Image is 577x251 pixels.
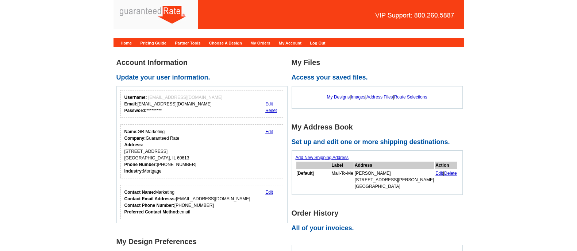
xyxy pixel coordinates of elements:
strong: Company: [124,136,146,141]
h1: Order History [292,209,467,217]
a: Address Files [366,94,393,100]
td: | [435,170,457,190]
strong: Preferred Contact Method: [124,209,180,215]
strong: Contact Phone Number: [124,203,174,208]
a: Edit [265,129,273,134]
a: My Account [279,41,301,45]
th: Label [331,162,354,169]
a: Partner Tools [175,41,200,45]
strong: Industry: [124,169,143,174]
div: Your personal details. [120,124,284,178]
h1: My Address Book [292,123,467,131]
div: | | | [296,90,459,104]
a: My Orders [250,41,270,45]
h2: Set up and edit one or more shipping destinations. [292,138,467,146]
div: GR Marketing Guaranteed Rate [STREET_ADDRESS] [GEOGRAPHIC_DATA], IL 60613 [PHONE_NUMBER] Mortgage [124,128,196,174]
strong: Password: [124,108,147,113]
strong: Username: [124,95,147,100]
a: Route Selections [394,94,427,100]
th: Address [354,162,434,169]
strong: Address: [124,142,143,147]
a: Reset [265,108,277,113]
div: Marketing [EMAIL_ADDRESS][DOMAIN_NAME] [PHONE_NUMBER] email [124,189,250,215]
strong: Contact Email Addresss: [124,196,176,201]
h2: Update your user information. [116,74,292,82]
h2: Access your saved files. [292,74,467,82]
a: Edit [265,101,273,107]
div: Who should we contact regarding order issues? [120,185,284,219]
div: Your login information. [120,90,284,118]
a: Delete [444,171,457,176]
h1: Account Information [116,59,292,66]
strong: Contact Name: [124,190,155,195]
a: Edit [435,171,443,176]
b: Default [298,171,313,176]
span: [EMAIL_ADDRESS][DOMAIN_NAME] [148,95,222,100]
a: Choose A Design [209,41,242,45]
h2: All of your invoices. [292,224,467,232]
a: Home [121,41,132,45]
a: Add New Shipping Address [296,155,349,160]
a: Log Out [310,41,325,45]
a: My Designs [327,94,350,100]
td: Mail-To-Me [331,170,354,190]
a: Edit [265,190,273,195]
strong: Phone Number: [124,162,157,167]
strong: Name: [124,129,138,134]
a: Images [351,94,365,100]
a: Pricing Guide [140,41,166,45]
h1: My Files [292,59,467,66]
td: [PERSON_NAME] [STREET_ADDRESS][PERSON_NAME] [GEOGRAPHIC_DATA] [354,170,434,190]
td: [ ] [296,170,331,190]
th: Action [435,162,457,169]
h1: My Design Preferences [116,238,292,246]
strong: Email: [124,101,138,107]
